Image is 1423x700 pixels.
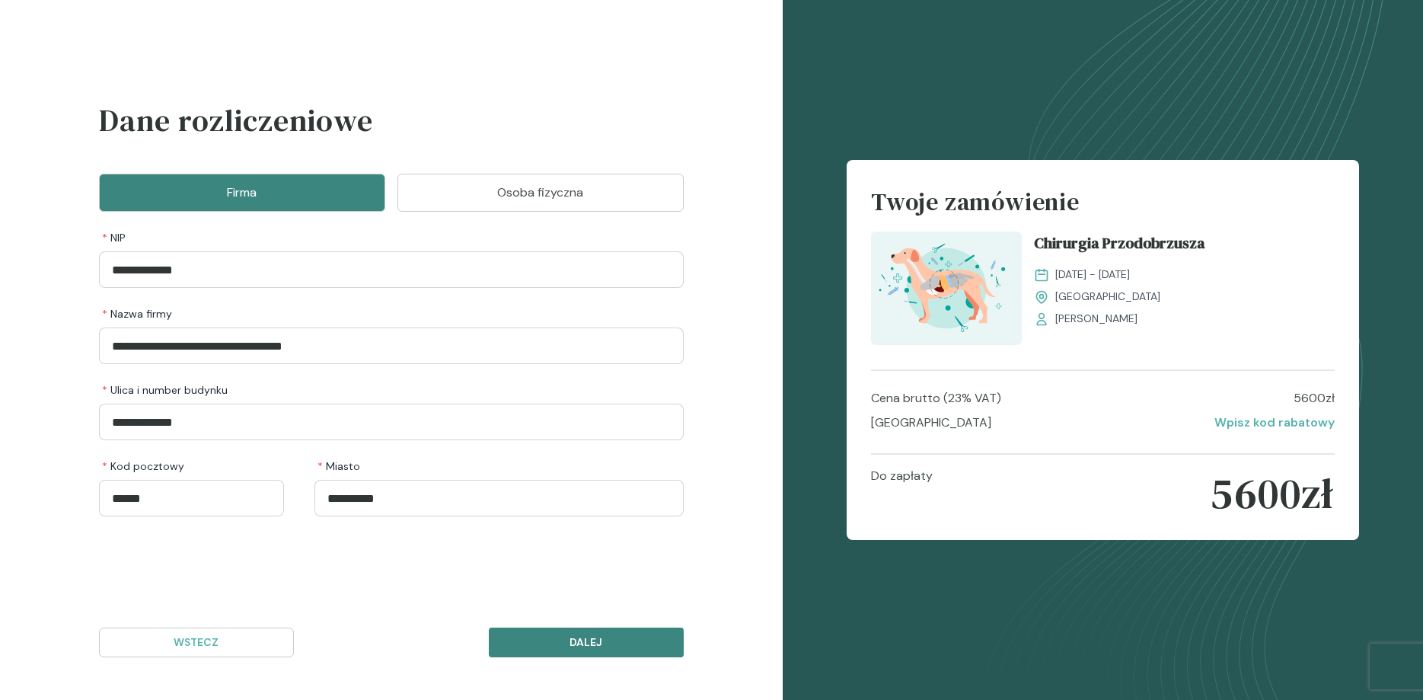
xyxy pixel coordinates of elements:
input: Kod pocztowy [99,480,284,516]
span: [DATE] - [DATE] [1055,267,1130,283]
span: Kod pocztowy [102,459,184,474]
h4: Twoje zamówienie [871,184,1335,232]
span: Ulica i number budynku [102,382,228,398]
span: [GEOGRAPHIC_DATA] [1055,289,1160,305]
p: 5600 zł [1294,389,1335,408]
span: Nazwa firmy [102,306,172,321]
span: NIP [102,230,126,245]
input: NIP [99,251,684,288]
button: Osoba fizyczna [397,174,684,212]
input: Ulica i number budynku [99,404,684,440]
img: ZpbG-B5LeNNTxNnI_ChiruJB_T.svg [871,232,1022,344]
h3: Dane rozliczeniowe [99,97,684,161]
p: Cena brutto (23% VAT) [871,389,1001,408]
input: Miasto [314,480,684,516]
button: Firma [99,174,385,212]
p: Wpisz kod rabatowy [1214,414,1335,432]
span: [PERSON_NAME] [1055,311,1137,327]
input: Nazwa firmy [99,328,684,364]
p: Wstecz [112,634,281,650]
p: Firma [118,184,366,202]
p: Osoba fizyczna [416,184,665,202]
a: Chirurgia Przodobrzusza [1034,232,1335,261]
button: Wstecz [99,628,294,657]
p: [GEOGRAPHIC_DATA] [871,414,991,432]
p: 5600 zł [1210,467,1334,520]
button: Dalej [489,628,684,657]
p: Dalej [502,634,671,650]
p: Do zapłaty [871,467,933,520]
span: Miasto [317,459,360,474]
span: Chirurgia Przodobrzusza [1034,232,1205,261]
